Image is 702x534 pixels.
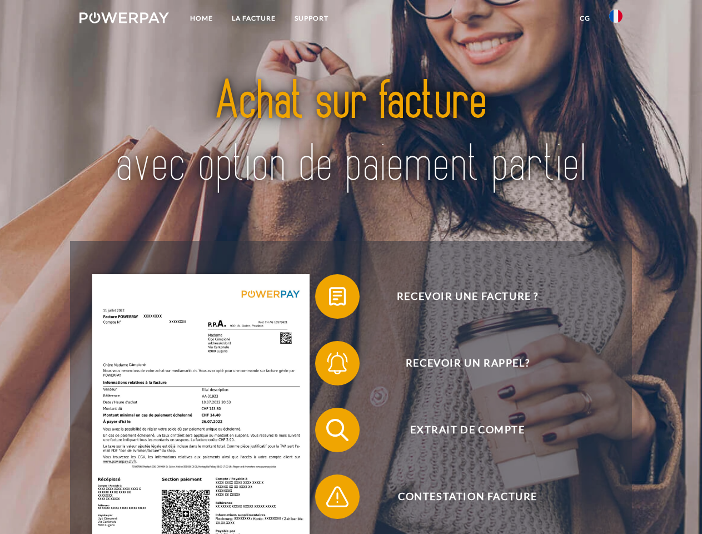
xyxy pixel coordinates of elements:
[315,274,604,319] button: Recevoir une facture ?
[285,8,338,28] a: Support
[106,53,596,213] img: title-powerpay_fr.svg
[609,9,623,23] img: fr
[570,8,600,28] a: CG
[323,349,351,377] img: qb_bell.svg
[315,408,604,452] button: Extrait de compte
[181,8,222,28] a: Home
[331,274,604,319] span: Recevoir une facture ?
[323,483,351,511] img: qb_warning.svg
[323,283,351,310] img: qb_bill.svg
[79,12,169,23] img: logo-powerpay-white.svg
[315,474,604,519] button: Contestation Facture
[315,341,604,385] button: Recevoir un rappel?
[331,341,604,385] span: Recevoir un rappel?
[222,8,285,28] a: LA FACTURE
[331,408,604,452] span: Extrait de compte
[331,474,604,519] span: Contestation Facture
[323,416,351,444] img: qb_search.svg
